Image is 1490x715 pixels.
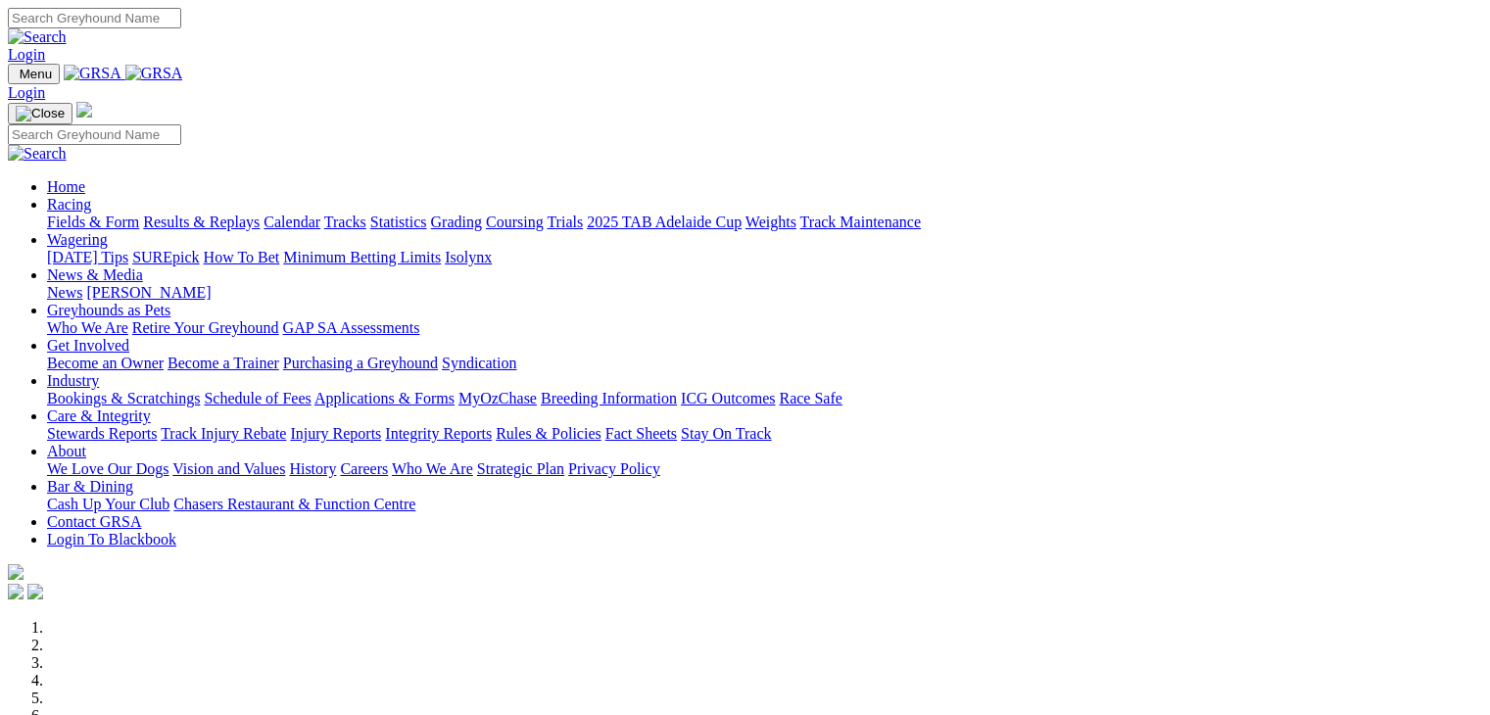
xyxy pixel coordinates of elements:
[8,64,60,84] button: Toggle navigation
[340,460,388,477] a: Careers
[47,266,143,283] a: News & Media
[47,214,139,230] a: Fields & Form
[173,496,415,512] a: Chasers Restaurant & Function Centre
[745,214,796,230] a: Weights
[47,337,129,354] a: Get Involved
[47,196,91,213] a: Racing
[431,214,482,230] a: Grading
[47,178,85,195] a: Home
[143,214,260,230] a: Results & Replays
[47,249,1482,266] div: Wagering
[47,407,151,424] a: Care & Integrity
[486,214,544,230] a: Coursing
[496,425,601,442] a: Rules & Policies
[547,214,583,230] a: Trials
[168,355,279,371] a: Become a Trainer
[314,390,455,406] a: Applications & Forms
[47,319,128,336] a: Who We Are
[8,8,181,28] input: Search
[47,319,1482,337] div: Greyhounds as Pets
[8,84,45,101] a: Login
[605,425,677,442] a: Fact Sheets
[47,372,99,389] a: Industry
[8,46,45,63] a: Login
[681,425,771,442] a: Stay On Track
[132,249,199,265] a: SUREpick
[568,460,660,477] a: Privacy Policy
[204,249,280,265] a: How To Bet
[8,103,72,124] button: Toggle navigation
[8,124,181,145] input: Search
[86,284,211,301] a: [PERSON_NAME]
[283,355,438,371] a: Purchasing a Greyhound
[47,231,108,248] a: Wagering
[8,564,24,580] img: logo-grsa-white.png
[283,319,420,336] a: GAP SA Assessments
[289,460,336,477] a: History
[587,214,742,230] a: 2025 TAB Adelaide Cup
[76,102,92,118] img: logo-grsa-white.png
[161,425,286,442] a: Track Injury Rebate
[47,302,170,318] a: Greyhounds as Pets
[370,214,427,230] a: Statistics
[458,390,537,406] a: MyOzChase
[172,460,285,477] a: Vision and Values
[132,319,279,336] a: Retire Your Greyhound
[47,390,200,406] a: Bookings & Scratchings
[477,460,564,477] a: Strategic Plan
[47,531,176,548] a: Login To Blackbook
[681,390,775,406] a: ICG Outcomes
[47,513,141,530] a: Contact GRSA
[64,65,121,82] img: GRSA
[16,106,65,121] img: Close
[47,460,168,477] a: We Love Our Dogs
[125,65,183,82] img: GRSA
[800,214,921,230] a: Track Maintenance
[47,443,86,459] a: About
[442,355,516,371] a: Syndication
[264,214,320,230] a: Calendar
[8,145,67,163] img: Search
[8,28,67,46] img: Search
[47,496,169,512] a: Cash Up Your Club
[541,390,677,406] a: Breeding Information
[290,425,381,442] a: Injury Reports
[47,249,128,265] a: [DATE] Tips
[47,284,82,301] a: News
[47,496,1482,513] div: Bar & Dining
[47,284,1482,302] div: News & Media
[47,214,1482,231] div: Racing
[20,67,52,81] span: Menu
[47,425,1482,443] div: Care & Integrity
[47,425,157,442] a: Stewards Reports
[324,214,366,230] a: Tracks
[392,460,473,477] a: Who We Are
[8,584,24,599] img: facebook.svg
[47,460,1482,478] div: About
[47,355,1482,372] div: Get Involved
[47,355,164,371] a: Become an Owner
[27,584,43,599] img: twitter.svg
[204,390,311,406] a: Schedule of Fees
[283,249,441,265] a: Minimum Betting Limits
[385,425,492,442] a: Integrity Reports
[445,249,492,265] a: Isolynx
[779,390,841,406] a: Race Safe
[47,390,1482,407] div: Industry
[47,478,133,495] a: Bar & Dining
